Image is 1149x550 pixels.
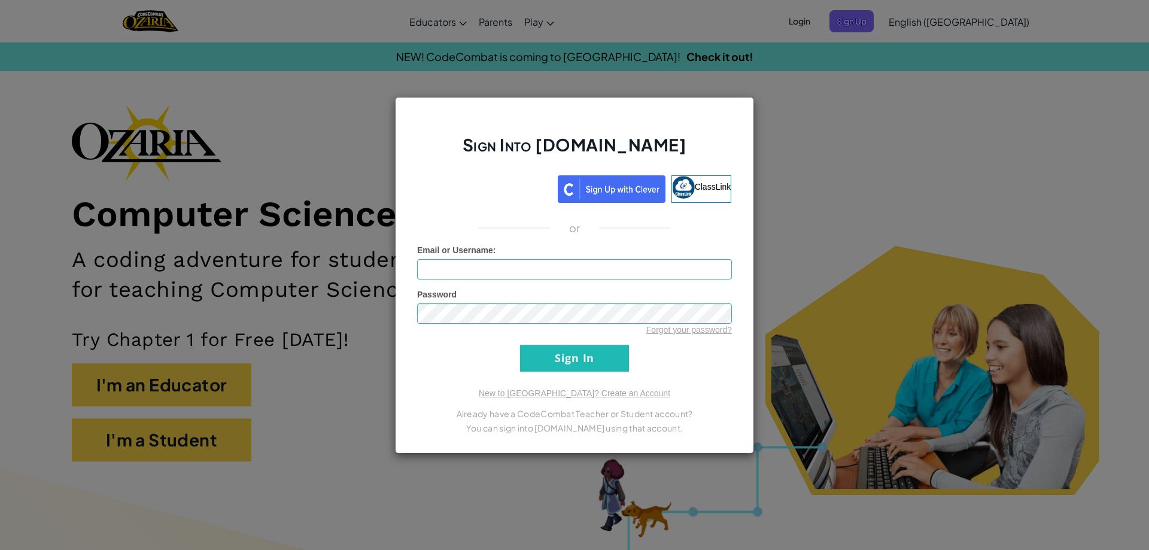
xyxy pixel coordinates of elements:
[569,221,580,235] p: or
[646,325,732,335] a: Forgot your password?
[417,244,496,256] label: :
[672,176,695,199] img: classlink-logo-small.png
[417,421,732,435] p: You can sign into [DOMAIN_NAME] using that account.
[417,245,493,255] span: Email or Username
[417,133,732,168] h2: Sign Into [DOMAIN_NAME]
[412,174,558,200] iframe: Sign in with Google Button
[520,345,629,372] input: Sign In
[558,175,665,203] img: clever_sso_button@2x.png
[417,406,732,421] p: Already have a CodeCombat Teacher or Student account?
[417,290,457,299] span: Password
[695,181,731,191] span: ClassLink
[479,388,670,398] a: New to [GEOGRAPHIC_DATA]? Create an Account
